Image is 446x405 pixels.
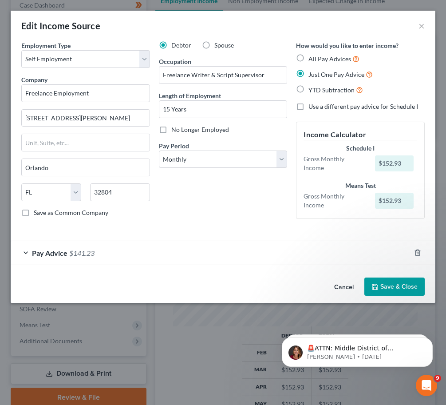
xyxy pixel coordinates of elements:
[159,57,191,66] label: Occupation
[327,278,361,296] button: Cancel
[304,144,417,153] div: Schedule I
[214,41,234,49] span: Spouse
[375,193,414,209] div: $152.93
[21,76,47,83] span: Company
[21,42,71,49] span: Employment Type
[159,91,221,100] label: Length of Employment
[434,375,441,382] span: 9
[304,129,417,140] h5: Income Calculator
[296,41,399,50] label: How would you like to enter income?
[21,84,150,102] input: Search company by name...
[304,181,417,190] div: Means Test
[32,249,67,257] span: Pay Advice
[34,209,108,216] span: Save as Common Company
[171,41,191,49] span: Debtor
[90,183,150,201] input: Enter zip...
[159,101,287,118] input: ex: 2 years
[268,319,446,381] iframe: Intercom notifications message
[308,86,355,94] span: YTD Subtraction
[69,249,95,257] span: $141.23
[375,155,414,171] div: $152.93
[159,67,287,83] input: --
[299,155,371,172] div: Gross Monthly Income
[364,278,425,296] button: Save & Close
[22,159,150,176] input: Enter city...
[418,20,425,31] button: ×
[22,134,150,151] input: Unit, Suite, etc...
[22,110,150,127] input: Enter address...
[21,20,100,32] div: Edit Income Source
[299,192,371,210] div: Gross Monthly Income
[171,126,229,133] span: No Longer Employed
[416,375,437,396] iframe: Intercom live chat
[308,55,351,63] span: All Pay Advices
[308,103,418,110] span: Use a different pay advice for Schedule I
[308,71,364,78] span: Just One Pay Advice
[159,142,189,150] span: Pay Period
